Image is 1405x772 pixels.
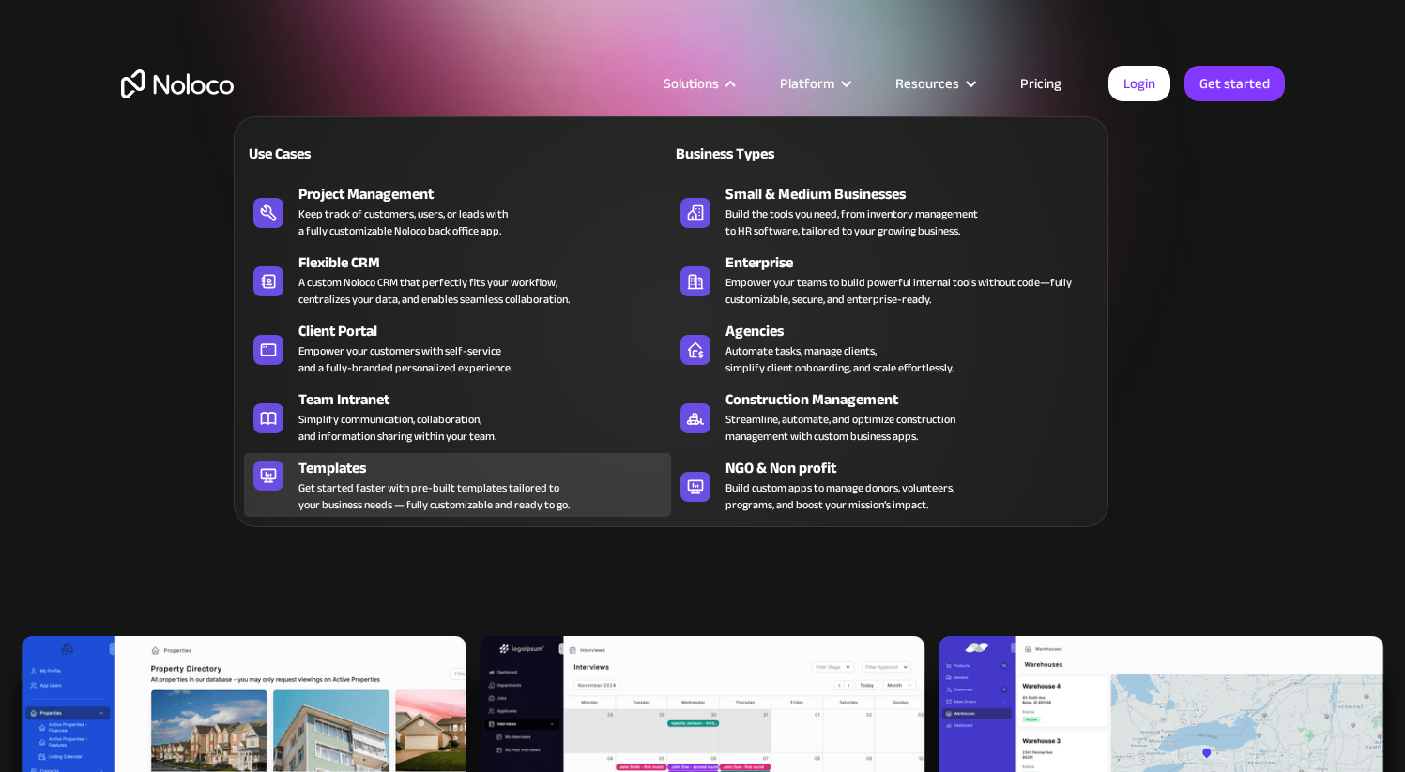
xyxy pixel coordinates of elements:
[244,316,671,380] a: Client PortalEmpower your customers with self-serviceand a fully-branded personalized experience.
[244,143,450,165] div: Use Cases
[187,109,202,124] img: tab_keywords_by_traffic_grey.svg
[244,453,671,517] a: TemplatesGet started faster with pre-built templates tailored toyour business needs — fully custo...
[1184,66,1285,101] a: Get started
[53,30,92,45] div: v 4.0.24
[51,109,66,124] img: tab_domain_overview_orange.svg
[997,71,1085,96] a: Pricing
[671,143,877,165] div: Business Types
[30,30,45,45] img: logo_orange.svg
[664,71,719,96] div: Solutions
[725,411,955,445] div: Streamline, automate, and optimize construction management with custom business apps.
[780,71,834,96] div: Platform
[121,206,1285,319] h1: Start Building Your Perfect App with Ready-to-Use Templates
[725,388,1107,411] div: Construction Management
[640,71,756,96] div: Solutions
[725,320,1107,342] div: Agencies
[30,49,45,64] img: website_grey.svg
[244,385,671,448] a: Team IntranetSimplify communication, collaboration,and information sharing within your team.
[725,205,978,239] div: Build the tools you need, from inventory management to HR software, tailored to your growing busi...
[71,111,168,123] div: Domain Overview
[298,320,680,342] div: Client Portal
[234,90,1108,527] nav: Solutions
[725,274,1089,308] div: Empower your teams to build powerful internal tools without code—fully customizable, secure, and ...
[725,479,954,513] div: Build custom apps to manage donors, volunteers, programs, and boost your mission’s impact.
[298,388,680,411] div: Team Intranet
[49,49,206,64] div: Domain: [DOMAIN_NAME]
[298,411,496,445] div: Simplify communication, collaboration, and information sharing within your team.
[244,131,671,174] a: Use Cases
[671,316,1098,380] a: AgenciesAutomate tasks, manage clients,simplify client onboarding, and scale effortlessly.
[725,183,1107,205] div: Small & Medium Businesses
[756,71,872,96] div: Platform
[207,111,316,123] div: Keywords by Traffic
[725,457,1107,479] div: NGO & Non profit
[298,479,570,513] div: Get started faster with pre-built templates tailored to your business needs — fully customizable ...
[671,453,1098,517] a: NGO & Non profitBuild custom apps to manage donors, volunteers,programs, and boost your mission’s...
[298,274,570,308] div: A custom Noloco CRM that perfectly fits your workflow, centralizes your data, and enables seamles...
[872,71,997,96] div: Resources
[298,457,680,479] div: Templates
[671,385,1098,448] a: Construction ManagementStreamline, automate, and optimize constructionmanagement with custom busi...
[895,71,959,96] div: Resources
[725,342,954,376] div: Automate tasks, manage clients, simplify client onboarding, and scale effortlessly.
[671,131,1098,174] a: Business Types
[671,248,1098,311] a: EnterpriseEmpower your teams to build powerful internal tools without code—fully customizable, se...
[298,183,680,205] div: Project Management
[298,205,508,239] div: Keep track of customers, users, or leads with a fully customizable Noloco back office app.
[298,342,512,376] div: Empower your customers with self-service and a fully-branded personalized experience.
[725,251,1107,274] div: Enterprise
[671,179,1098,243] a: Small & Medium BusinessesBuild the tools you need, from inventory managementto HR software, tailo...
[1108,66,1170,101] a: Login
[244,248,671,311] a: Flexible CRMA custom Noloco CRM that perfectly fits your workflow,centralizes your data, and enab...
[244,179,671,243] a: Project ManagementKeep track of customers, users, or leads witha fully customizable Noloco back o...
[121,69,234,98] a: home
[298,251,680,274] div: Flexible CRM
